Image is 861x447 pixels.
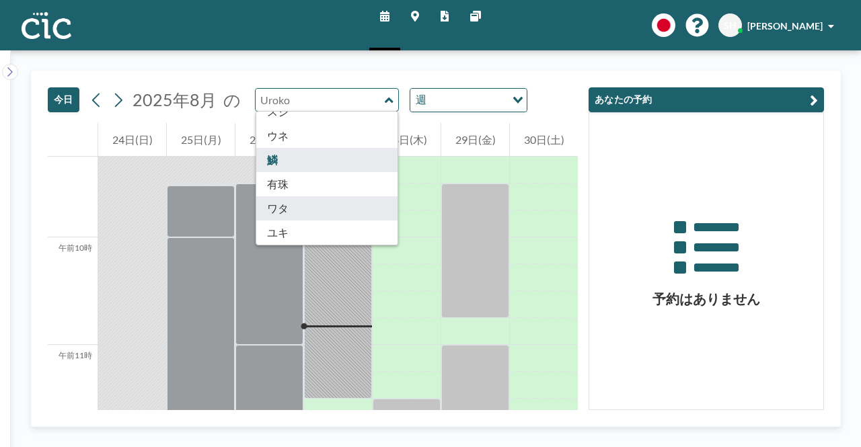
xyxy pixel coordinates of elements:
font: 28日(木) [387,133,427,146]
font: ユキ [267,226,289,239]
font: SH [724,19,737,31]
font: 鱗 [267,153,278,166]
img: 組織ロゴ [22,12,71,39]
font: [PERSON_NAME] [747,20,823,32]
font: 30日(土) [524,133,564,146]
font: ウネ [267,129,289,142]
font: 2025年8月 [133,89,217,110]
font: 有珠 [267,177,289,190]
font: ワタ [267,202,289,214]
font: 29日(金) [455,133,496,146]
font: 25日(月) [181,133,221,146]
font: スジ [267,105,289,118]
font: 午前10時 [59,243,92,253]
font: 午前11時 [59,350,92,360]
input: オプションを検索 [430,91,504,109]
font: 26日(火) [250,133,290,146]
font: 今日 [54,93,73,105]
button: 今日 [48,87,79,112]
font: 予約はありません [652,290,760,307]
button: あなたの予約 [589,87,824,112]
div: オプションを検索 [410,89,527,112]
font: 24日(日) [112,133,153,146]
font: の [223,89,241,110]
font: 週 [416,93,426,106]
input: Uroko [256,89,385,111]
font: あなたの予約 [595,93,652,105]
